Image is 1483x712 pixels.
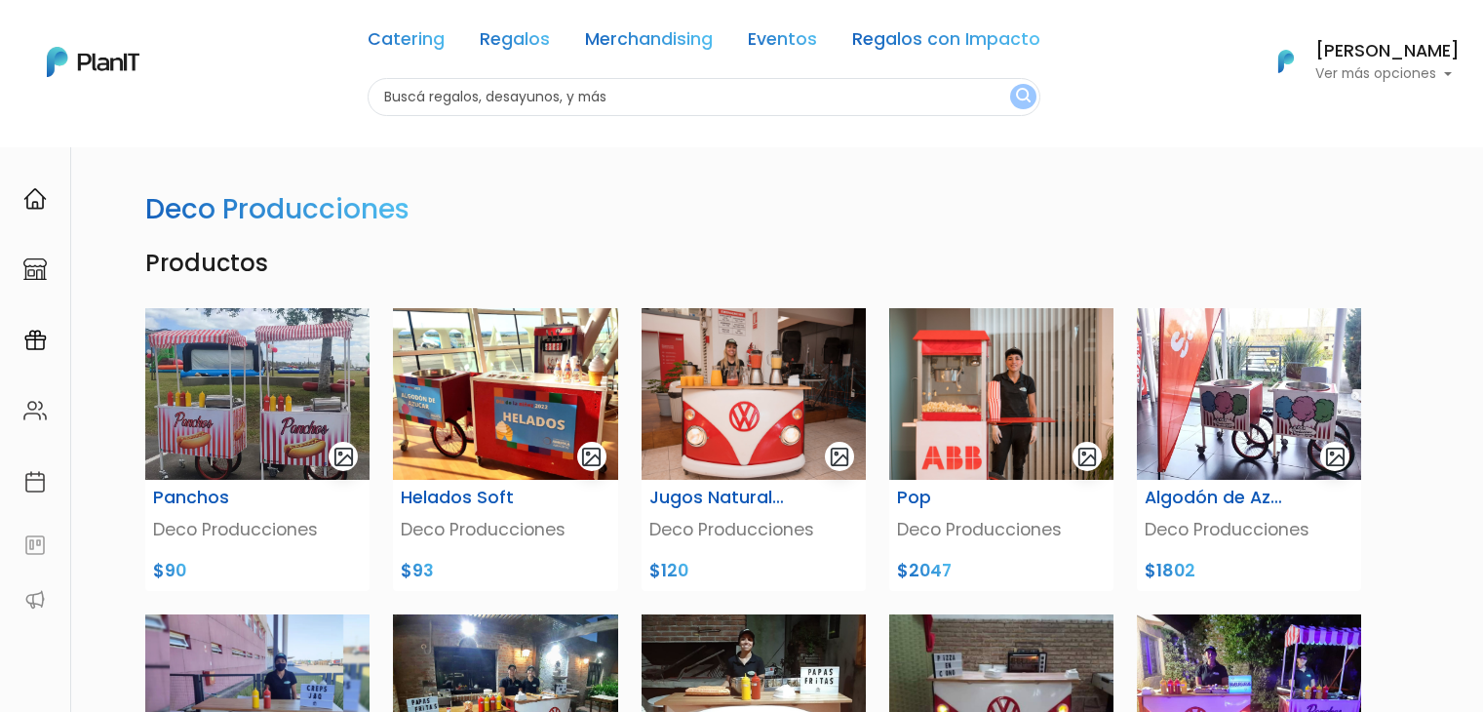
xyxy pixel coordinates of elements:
h3: Deco Producciones [145,193,410,226]
img: PlanIt Logo [1265,40,1307,83]
p: Deco Producciones [649,517,858,542]
button: PlanIt Logo [PERSON_NAME] Ver más opciones [1253,36,1460,87]
img: gallery-light [332,446,355,468]
p: Deco Producciones [401,517,609,542]
a: Catering [368,31,445,55]
a: gallery-light Pop Deco Producciones $2047 [878,308,1125,591]
a: gallery-light Panchos Deco Producciones $90 [134,308,381,591]
img: calendar-87d922413cdce8b2cf7b7f5f62616a5cf9e4887200fb71536465627b3292af00.svg [23,470,47,494]
img: gallery-light [829,446,851,468]
img: feedback-78b5a0c8f98aac82b08bfc38622c3050aee476f2c9584af64705fc4e61158814.svg [23,534,47,557]
img: Captura_de_pantalla_2025-05-05_115218.png [1137,308,1361,480]
span: $1802 [1145,559,1195,582]
img: partners-52edf745621dab592f3b2c58e3bca9d71375a7ef29c3b500c9f145b62cc070d4.svg [23,588,47,612]
p: Ver más opciones [1315,67,1460,81]
h6: Algodón de Azúcar [1145,488,1284,508]
img: campaigns-02234683943229c281be62815700db0a1741e53638e28bf9629b52c665b00959.svg [23,329,47,352]
img: PlanIt Logo [47,47,139,77]
img: home-e721727adea9d79c4d83392d1f703f7f8bce08238fde08b1acbfd93340b81755.svg [23,187,47,211]
h6: Helados Soft [401,488,540,508]
img: Carrtito_jugos_naturales.jpg [642,308,866,480]
a: Merchandising [585,31,713,55]
p: Deco Producciones [897,517,1106,542]
img: gallery-light [1076,446,1099,468]
p: Deco Producciones [153,517,362,542]
input: Buscá regalos, desayunos, y más [368,78,1040,116]
img: gallery-light [580,446,603,468]
h6: Jugos Naturales [649,488,789,508]
a: Eventos [748,31,817,55]
img: Captura_de_pantalla_2025-05-05_113950.png [145,308,370,480]
img: search_button-432b6d5273f82d61273b3651a40e1bd1b912527efae98b1b7a1b2c0702e16a8d.svg [1016,88,1031,106]
span: $2047 [897,559,952,582]
img: marketplace-4ceaa7011d94191e9ded77b95e3339b90024bf715f7c57f8cf31f2d8c509eaba.svg [23,257,47,281]
a: gallery-light Helados Soft Deco Producciones $93 [381,308,629,591]
h4: Productos [134,250,1374,278]
h6: Pop [897,488,1036,508]
a: gallery-light Jugos Naturales Deco Producciones $120 [630,308,878,591]
span: $90 [153,559,186,582]
a: gallery-light Algodón de Azúcar Deco Producciones $1802 [1125,308,1373,591]
img: Deco_helados.png [393,308,617,480]
img: people-662611757002400ad9ed0e3c099ab2801c6687ba6c219adb57efc949bc21e19d.svg [23,399,47,422]
h6: Panchos [153,488,293,508]
h6: [PERSON_NAME] [1315,43,1460,60]
img: gallery-light [1324,446,1346,468]
a: Regalos [480,31,550,55]
a: Regalos con Impacto [852,31,1040,55]
img: PLAN_IT_ABB_16_Sept_2022-40.jpg [889,308,1113,480]
p: Deco Producciones [1145,517,1353,542]
span: $120 [649,559,688,582]
span: $93 [401,559,434,582]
